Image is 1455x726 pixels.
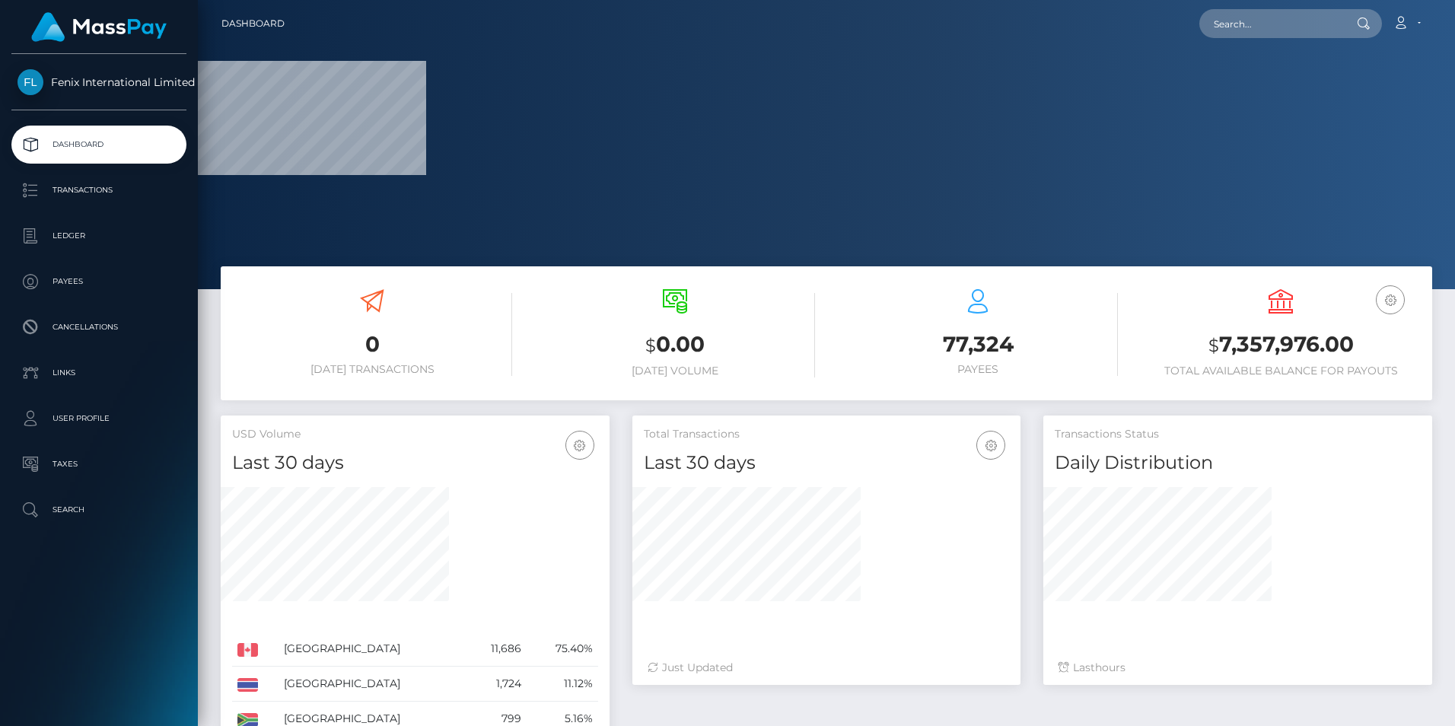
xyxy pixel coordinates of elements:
[648,660,1006,676] div: Just Updated
[644,427,1010,442] h5: Total Transactions
[11,171,186,209] a: Transactions
[1208,335,1219,356] small: $
[18,316,180,339] p: Cancellations
[11,126,186,164] a: Dashboard
[11,217,186,255] a: Ledger
[18,361,180,384] p: Links
[11,400,186,438] a: User Profile
[11,354,186,392] a: Links
[11,445,186,483] a: Taxes
[31,12,167,42] img: MassPay Logo
[18,224,180,247] p: Ledger
[11,491,186,529] a: Search
[237,643,258,657] img: CA.png
[18,179,180,202] p: Transactions
[11,308,186,346] a: Cancellations
[527,667,597,702] td: 11.12%
[232,363,512,376] h6: [DATE] Transactions
[1055,450,1421,476] h4: Daily Distribution
[279,632,466,667] td: [GEOGRAPHIC_DATA]
[232,450,598,476] h4: Last 30 days
[232,427,598,442] h5: USD Volume
[11,75,186,89] span: Fenix International Limited
[644,450,1010,476] h4: Last 30 days
[645,335,656,356] small: $
[535,330,815,361] h3: 0.00
[279,667,466,702] td: [GEOGRAPHIC_DATA]
[838,330,1118,359] h3: 77,324
[535,365,815,377] h6: [DATE] Volume
[221,8,285,40] a: Dashboard
[11,263,186,301] a: Payees
[527,632,597,667] td: 75.40%
[1055,427,1421,442] h5: Transactions Status
[18,133,180,156] p: Dashboard
[838,363,1118,376] h6: Payees
[232,330,512,359] h3: 0
[18,270,180,293] p: Payees
[1199,9,1342,38] input: Search...
[18,498,180,521] p: Search
[237,678,258,692] img: TH.png
[1059,660,1417,676] div: Last hours
[18,453,180,476] p: Taxes
[1141,365,1421,377] h6: Total Available Balance for Payouts
[1141,330,1421,361] h3: 7,357,976.00
[18,69,43,95] img: Fenix International Limited
[18,407,180,430] p: User Profile
[466,667,527,702] td: 1,724
[466,632,527,667] td: 11,686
